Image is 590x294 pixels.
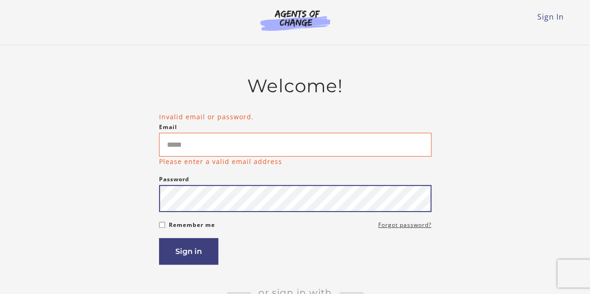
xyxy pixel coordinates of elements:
[159,157,282,166] p: Please enter a valid email address
[159,238,218,265] button: Sign in
[159,112,431,122] li: Invalid email or password.
[159,122,177,133] label: Email
[537,12,564,22] a: Sign In
[250,9,340,31] img: Agents of Change Logo
[169,219,215,231] label: Remember me
[159,174,189,185] label: Password
[378,219,431,231] a: Forgot password?
[159,75,431,97] h2: Welcome!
